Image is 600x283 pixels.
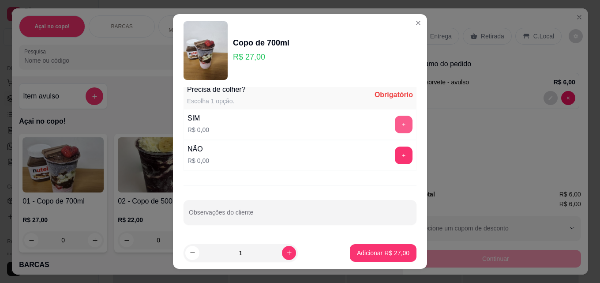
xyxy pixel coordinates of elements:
button: add [395,116,412,133]
p: R$ 0,00 [187,125,209,134]
p: Adicionar R$ 27,00 [357,249,409,257]
div: SIM [187,113,209,124]
p: R$ 27,00 [233,51,289,63]
div: Escolha 1 opção. [187,97,246,106]
button: Close [411,16,425,30]
input: Observações do cliente [189,211,411,220]
div: Obrigatório [375,90,413,100]
button: increase-product-quantity [282,246,296,260]
div: Copo de 700ml [233,37,289,49]
img: product-image [184,21,228,80]
div: NÃO [187,144,209,155]
button: decrease-product-quantity [185,246,199,260]
div: Precisa de colher? [187,84,246,95]
button: add [395,147,412,164]
button: Adicionar R$ 27,00 [350,244,416,262]
p: R$ 0,00 [187,156,209,165]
